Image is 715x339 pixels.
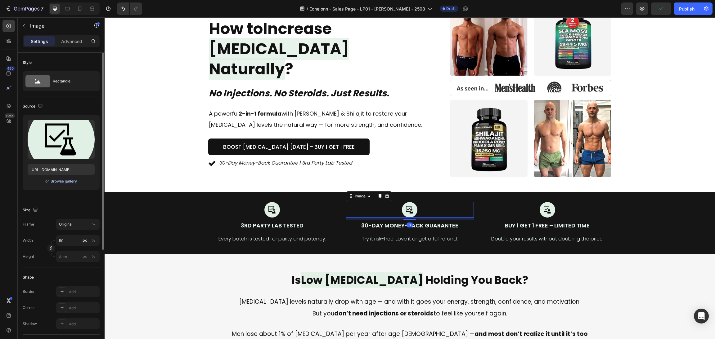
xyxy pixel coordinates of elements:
[41,5,43,12] p: 7
[53,74,91,88] div: Rectangle
[81,253,88,260] button: %
[298,312,483,332] strong: and most don’t realize it until it’s too late.
[28,164,95,175] input: https://example.com/image.jpg
[23,206,39,214] div: Size
[92,238,95,243] div: %
[30,22,83,29] p: Image
[83,254,87,259] div: px
[350,87,418,155] img: gempages_545224320612303933-2ec28eca-17bc-4b75-8ca8-50ed51678137.png
[230,292,329,300] strong: don’t need injections or steroids
[23,305,35,310] div: Corner
[31,38,48,45] p: Settings
[120,311,491,334] p: Men lose about 1% of [MEDICAL_DATA] per year after age [DEMOGRAPHIC_DATA] —
[28,120,95,159] img: preview-image
[345,62,507,78] img: gempages_545224320612303933-15ddf9e2-0898-40ba-bf14-4906f10393ee.svg
[90,237,97,244] button: px
[674,2,700,15] button: Publish
[50,178,77,184] button: Browse gallery
[5,113,15,118] div: Beta
[379,217,506,226] p: Double your results without doubling the price.
[120,290,491,302] p: But you to feel like yourself again.
[117,2,142,15] div: Undo/Redo
[56,235,100,246] input: px%
[120,279,491,290] p: [MEDICAL_DATA] levels naturally drop with age — and with it goes your energy, strength, confidenc...
[45,178,49,185] span: or
[56,219,100,230] button: Original
[242,203,369,213] p: 30-Day Money-Back Guarantee
[119,125,250,134] p: Boost [MEDICAL_DATA] [DATE] – Buy 1 Get 1 Free
[694,309,709,324] div: Open Intercom Messenger
[23,289,35,294] div: Border
[379,203,506,213] p: Buy 1 Get 1 Free – Limited Time
[6,66,15,71] div: 450
[196,255,319,270] span: Low [MEDICAL_DATA]
[105,17,715,339] iframe: Design area
[446,6,456,11] span: Draft
[242,217,369,226] p: Try it risk-free. Love it or get a full refund.
[429,82,507,160] img: gempages_545224320612303933-b2fc6dd1-4845-43d2-8dad-6dd5df204741.png
[435,185,451,200] img: gempages_545224320612303933-41a1d6c3-5590-48bb-b561-c48358f72b52.svg
[69,289,98,295] div: Add...
[92,254,95,259] div: %
[83,238,87,243] div: px
[679,6,695,12] div: Publish
[69,305,98,311] div: Add...
[307,6,308,12] span: /
[7,255,603,271] h2: Is Holding You Back?
[297,185,313,200] img: gempages_545224320612303933-41a1d6c3-5590-48bb-b561-c48358f72b52.svg
[2,2,46,15] button: 7
[23,102,44,111] div: Source
[23,238,33,243] label: Width
[23,275,34,280] div: Shape
[23,60,32,65] div: Style
[59,222,73,227] span: Original
[104,203,231,213] p: 3rd Party Lab Tested
[23,222,34,227] label: Frame
[115,141,248,150] p: 30-Day Money-Back Guarantee | 3rd Party Lab Tested
[56,251,100,262] input: px%
[104,217,231,226] p: Every batch is tested for purity and potency.
[249,176,262,182] div: Image
[69,321,98,327] div: Add...
[81,237,88,244] button: %
[90,253,97,260] button: px
[23,254,34,259] label: Height
[23,321,37,327] div: Shadow
[51,178,77,184] div: Browse gallery
[104,121,265,138] a: Boost [MEDICAL_DATA] [DATE] – Buy 1 Get 1 Free
[134,92,177,100] strong: 2-in-1 formula
[309,6,425,12] span: Echelonn - Sales Page - LP01 - [PERSON_NAME] - 2508
[61,38,82,45] p: Advanced
[160,185,175,200] img: gempages_545224320612303933-41a1d6c3-5590-48bb-b561-c48358f72b52.svg
[302,205,308,210] div: 8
